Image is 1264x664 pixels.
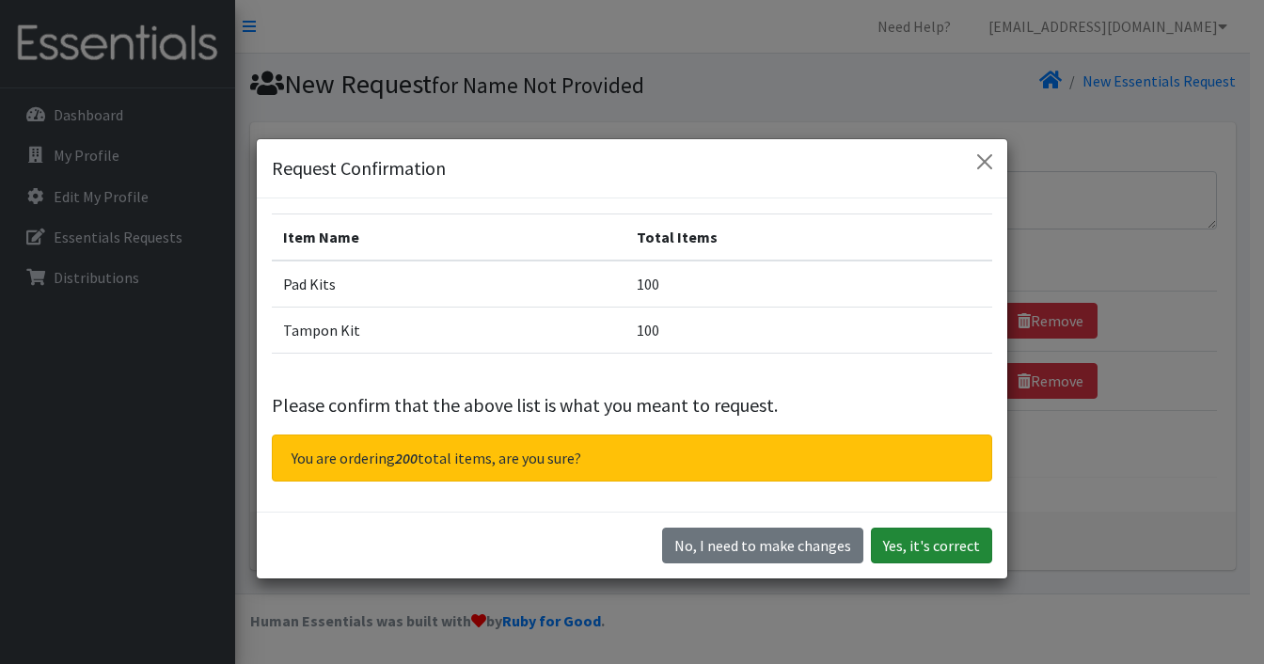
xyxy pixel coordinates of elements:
[625,213,992,261] th: Total Items
[625,261,992,308] td: 100
[871,528,992,563] button: Yes, it's correct
[272,435,992,482] div: You are ordering total items, are you sure?
[970,147,1000,177] button: Close
[272,154,446,182] h5: Request Confirmation
[272,261,625,308] td: Pad Kits
[272,391,992,419] p: Please confirm that the above list is what you meant to request.
[395,449,418,467] span: 200
[625,307,992,353] td: 100
[662,528,863,563] button: No I need to make changes
[272,213,625,261] th: Item Name
[272,307,625,353] td: Tampon Kit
